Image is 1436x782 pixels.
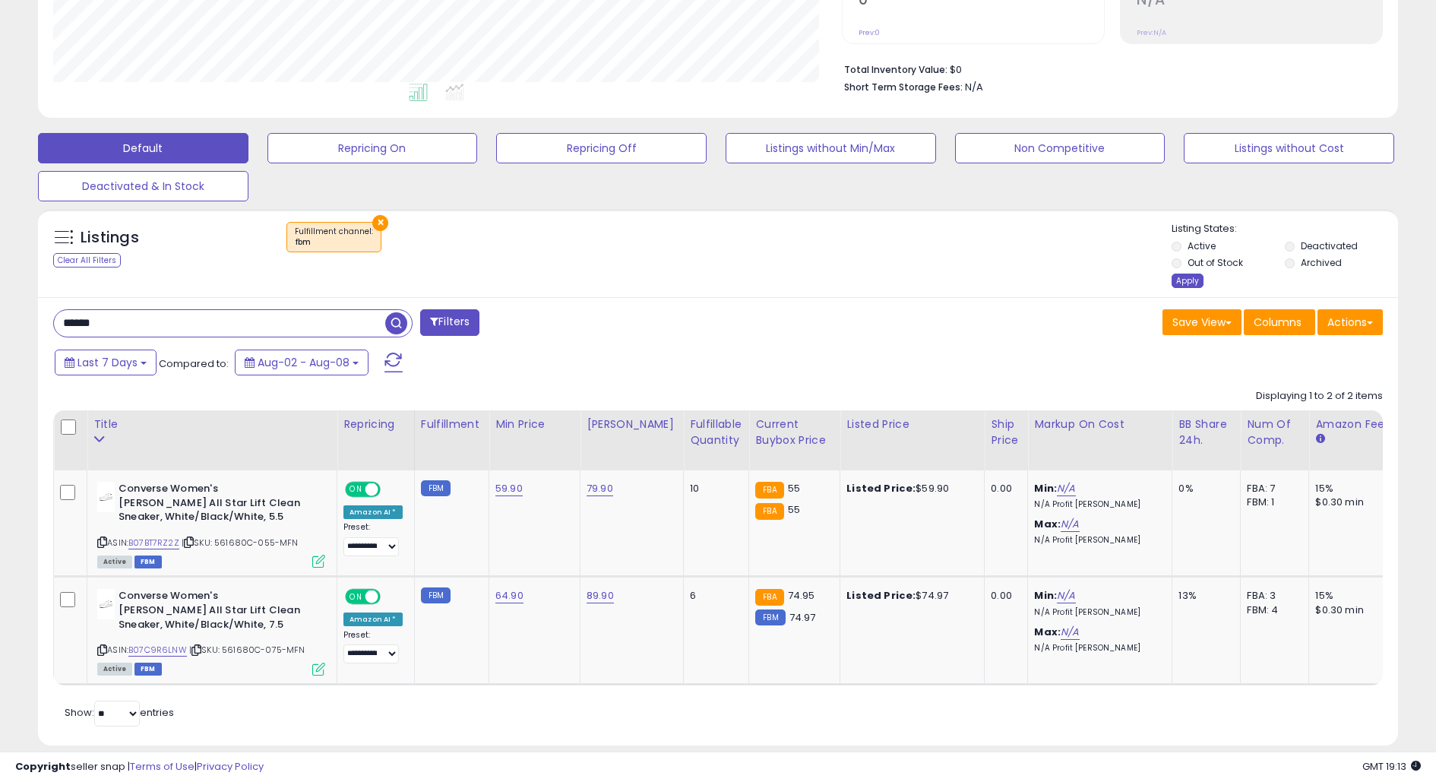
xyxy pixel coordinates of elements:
[1301,239,1358,252] label: Deactivated
[859,28,880,37] small: Prev: 0
[97,663,132,676] span: All listings currently available for purchase on Amazon
[1256,389,1383,404] div: Displaying 1 to 2 of 2 items
[159,356,229,371] span: Compared to:
[991,482,1016,495] div: 0.00
[15,760,264,774] div: seller snap | |
[372,215,388,231] button: ×
[134,556,162,568] span: FBM
[378,590,403,603] span: OFF
[97,482,325,566] div: ASIN:
[587,416,677,432] div: [PERSON_NAME]
[726,133,936,163] button: Listings without Min/Max
[235,350,368,375] button: Aug-02 - Aug-08
[1034,588,1057,603] b: Min:
[991,589,1016,603] div: 0.00
[788,588,815,603] span: 74.95
[1137,28,1166,37] small: Prev: N/A
[343,416,408,432] div: Repricing
[1188,239,1216,252] label: Active
[1188,256,1243,269] label: Out of Stock
[97,482,115,512] img: 21OdJ99HTCL._SL40_.jpg
[1172,274,1204,288] div: Apply
[846,588,916,603] b: Listed Price:
[1247,589,1297,603] div: FBA: 3
[690,416,742,448] div: Fulfillable Quantity
[846,482,973,495] div: $59.90
[846,481,916,495] b: Listed Price:
[343,505,403,519] div: Amazon AI *
[788,481,800,495] span: 55
[93,416,331,432] div: Title
[1034,499,1160,510] p: N/A Profit [PERSON_NAME]
[295,226,373,249] span: Fulfillment channel :
[755,503,783,520] small: FBA
[844,81,963,93] b: Short Term Storage Fees:
[343,613,403,626] div: Amazon AI *
[1172,222,1397,236] p: Listing States:
[55,350,157,375] button: Last 7 Days
[1247,416,1302,448] div: Num of Comp.
[119,482,303,528] b: Converse Women's [PERSON_NAME] All Star Lift Clean Sneaker, White/Black/White, 5.5
[846,589,973,603] div: $74.97
[1034,481,1057,495] b: Min:
[421,587,451,603] small: FBM
[1184,133,1394,163] button: Listings without Cost
[844,59,1371,78] li: $0
[991,416,1021,448] div: Ship Price
[1061,625,1079,640] a: N/A
[1178,589,1229,603] div: 13%
[844,63,947,76] b: Total Inventory Value:
[495,416,574,432] div: Min Price
[1028,410,1172,470] th: The percentage added to the cost of goods (COGS) that forms the calculator for Min & Max prices.
[495,481,523,496] a: 59.90
[1315,432,1324,446] small: Amazon Fees.
[346,590,365,603] span: ON
[295,237,373,248] div: fbm
[1034,643,1160,654] p: N/A Profit [PERSON_NAME]
[119,589,303,635] b: Converse Women's [PERSON_NAME] All Star Lift Clean Sneaker, White/Black/White, 7.5
[1057,481,1075,496] a: N/A
[38,133,248,163] button: Default
[346,483,365,496] span: ON
[1034,535,1160,546] p: N/A Profit [PERSON_NAME]
[1034,416,1166,432] div: Markup on Cost
[420,309,479,336] button: Filters
[189,644,305,656] span: | SKU: 561680C-075-MFN
[343,522,403,556] div: Preset:
[97,556,132,568] span: All listings currently available for purchase on Amazon
[130,759,195,774] a: Terms of Use
[267,133,478,163] button: Repricing On
[846,416,978,432] div: Listed Price
[690,589,737,603] div: 6
[755,589,783,606] small: FBA
[1247,482,1297,495] div: FBA: 7
[587,481,613,496] a: 79.90
[755,609,785,625] small: FBM
[128,644,187,657] a: B07C9R6LNW
[97,589,325,673] div: ASIN:
[1034,517,1061,531] b: Max:
[53,253,121,268] div: Clear All Filters
[690,482,737,495] div: 10
[789,610,816,625] span: 74.97
[788,502,800,517] span: 55
[755,416,833,448] div: Current Buybox Price
[496,133,707,163] button: Repricing Off
[1247,495,1297,509] div: FBM: 1
[197,759,264,774] a: Privacy Policy
[1362,759,1421,774] span: 2025-08-16 19:13 GMT
[1247,603,1297,617] div: FBM: 4
[587,588,614,603] a: 89.90
[965,80,983,94] span: N/A
[1254,315,1302,330] span: Columns
[134,663,162,676] span: FBM
[258,355,350,370] span: Aug-02 - Aug-08
[955,133,1166,163] button: Non Competitive
[128,537,179,549] a: B07BT7RZ2Z
[65,705,174,720] span: Show: entries
[421,416,482,432] div: Fulfillment
[1061,517,1079,532] a: N/A
[182,537,299,549] span: | SKU: 561680C-055-MFN
[495,588,523,603] a: 64.90
[421,480,451,496] small: FBM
